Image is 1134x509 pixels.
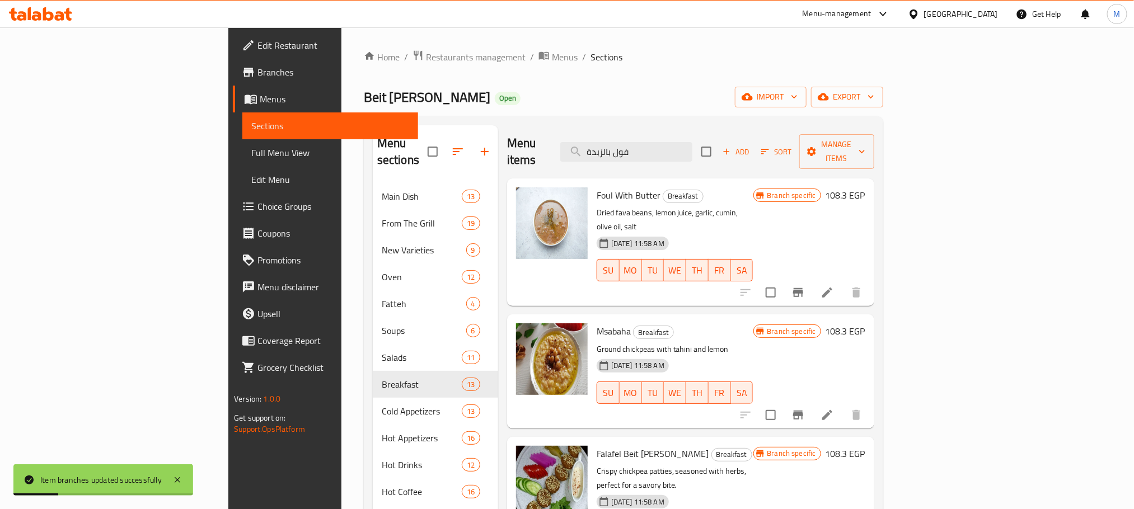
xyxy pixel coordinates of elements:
[233,327,418,354] a: Coverage Report
[462,270,480,284] div: items
[257,253,409,267] span: Promotions
[731,381,753,404] button: SA
[382,458,462,472] span: Hot Drinks
[382,270,462,284] span: Oven
[633,326,674,339] div: Breakfast
[538,50,578,64] a: Menus
[646,262,660,279] span: TU
[382,324,466,337] div: Soups
[642,381,664,404] button: TU
[634,326,673,339] span: Breakfast
[373,183,498,210] div: Main Dish13
[462,218,479,229] span: 19
[607,497,669,507] span: [DATE] 11:58 AM
[735,262,749,279] span: SA
[364,84,490,110] span: Beit [PERSON_NAME]
[803,7,871,21] div: Menu-management
[233,247,418,274] a: Promotions
[264,392,281,406] span: 1.0.0
[373,263,498,290] div: Oven12
[763,190,821,201] span: Branch specific
[466,324,480,337] div: items
[382,216,462,230] span: From The Grill
[467,299,480,309] span: 4
[686,259,709,281] button: TH
[597,206,753,234] p: Dried fava beans, lemon juice, garlic, cumin, olive oil, salt
[597,259,620,281] button: SU
[462,404,480,418] div: items
[735,385,749,401] span: SA
[713,385,727,401] span: FR
[826,446,865,461] h6: 108.3 EGP
[373,210,498,237] div: From The Grill19
[695,140,718,163] span: Select section
[382,431,462,445] div: Hot Appetizers
[467,245,480,256] span: 9
[607,360,669,371] span: [DATE] 11:58 AM
[40,474,162,486] div: Item branches updated successfully
[257,361,409,374] span: Grocery Checklist
[233,86,418,112] a: Menus
[607,238,669,249] span: [DATE] 11:58 AM
[462,272,479,282] span: 12
[467,326,480,336] span: 6
[713,262,727,279] span: FR
[597,381,620,404] button: SU
[462,458,480,472] div: items
[826,187,865,203] h6: 108.3 EGP
[260,92,409,106] span: Menus
[373,398,498,425] div: Cold Appetizers13
[242,112,418,139] a: Sections
[373,317,498,344] div: Soups6
[257,227,409,240] span: Coupons
[597,323,631,340] span: Msabaha
[257,39,409,52] span: Edit Restaurant
[257,200,409,213] span: Choice Groups
[597,342,753,356] p: Ground chickpeas with tahini and lemon
[382,190,462,203] span: Main Dish
[233,193,418,220] a: Choice Groups
[462,190,480,203] div: items
[808,138,865,166] span: Manage items
[257,334,409,347] span: Coverage Report
[373,478,498,505] div: Hot Coffee16
[744,90,798,104] span: import
[709,381,731,404] button: FR
[462,406,479,417] span: 13
[251,173,409,186] span: Edit Menu
[382,243,466,257] span: New Varieties
[731,259,753,281] button: SA
[620,381,642,404] button: MO
[530,50,534,64] li: /
[642,259,664,281] button: TU
[382,378,462,391] span: Breakfast
[234,422,305,436] a: Support.OpsPlatform
[382,485,462,498] span: Hot Coffee
[373,425,498,451] div: Hot Appetizers16
[597,445,709,462] span: Falafel Beit [PERSON_NAME]
[597,464,753,492] p: Crispy chickpea patties, seasoned with herbs, perfect for a savory bite.
[1114,8,1121,20] span: M
[462,487,479,497] span: 16
[426,50,526,64] span: Restaurants management
[466,243,480,257] div: items
[382,404,462,418] div: Cold Appetizers
[668,262,682,279] span: WE
[233,220,418,247] a: Coupons
[754,143,799,161] span: Sort items
[686,381,709,404] button: TH
[811,87,883,107] button: export
[785,402,812,428] button: Branch-specific-item
[466,297,480,310] div: items
[364,50,883,64] nav: breadcrumb
[462,485,480,498] div: items
[234,411,285,425] span: Get support on:
[233,274,418,300] a: Menu disclaimer
[516,323,588,395] img: Msabaha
